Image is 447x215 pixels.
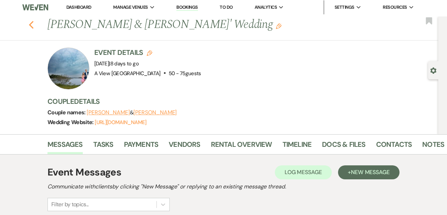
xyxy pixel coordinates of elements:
[66,4,91,10] a: Dashboard
[422,139,444,154] a: Notes
[87,109,177,116] span: &
[94,48,201,57] h3: Event Details
[133,110,177,115] button: [PERSON_NAME]
[47,165,121,180] h1: Event Messages
[95,119,146,126] a: [URL][DOMAIN_NAME]
[94,70,161,77] span: A View [GEOGRAPHIC_DATA]
[338,165,400,179] button: +New Message
[113,4,148,11] span: Manage Venues
[87,110,130,115] button: [PERSON_NAME]
[335,4,354,11] span: Settings
[124,139,159,154] a: Payments
[47,16,357,33] h1: [PERSON_NAME] & [PERSON_NAME]' Wedding
[220,4,233,10] a: To Do
[47,119,95,126] span: Wedding Website:
[94,60,139,67] span: [DATE]
[322,139,365,154] a: Docs & Files
[285,169,322,176] span: Log Message
[276,23,281,29] button: Edit
[283,139,312,154] a: Timeline
[47,109,87,116] span: Couple names:
[376,139,412,154] a: Contacts
[176,4,198,11] a: Bookings
[169,139,200,154] a: Vendors
[109,60,139,67] span: |
[255,4,277,11] span: Analytics
[169,70,201,77] span: 50 - 75 guests
[430,67,437,73] button: Open lead details
[47,182,400,191] h2: Communicate with clients by clicking "New Message" or replying to an existing message thread.
[275,165,332,179] button: Log Message
[110,60,139,67] span: 8 days to go
[51,200,89,209] div: Filter by topics...
[211,139,272,154] a: Rental Overview
[93,139,113,154] a: Tasks
[47,96,431,106] h3: Couple Details
[47,139,83,154] a: Messages
[383,4,407,11] span: Resources
[351,169,390,176] span: New Message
